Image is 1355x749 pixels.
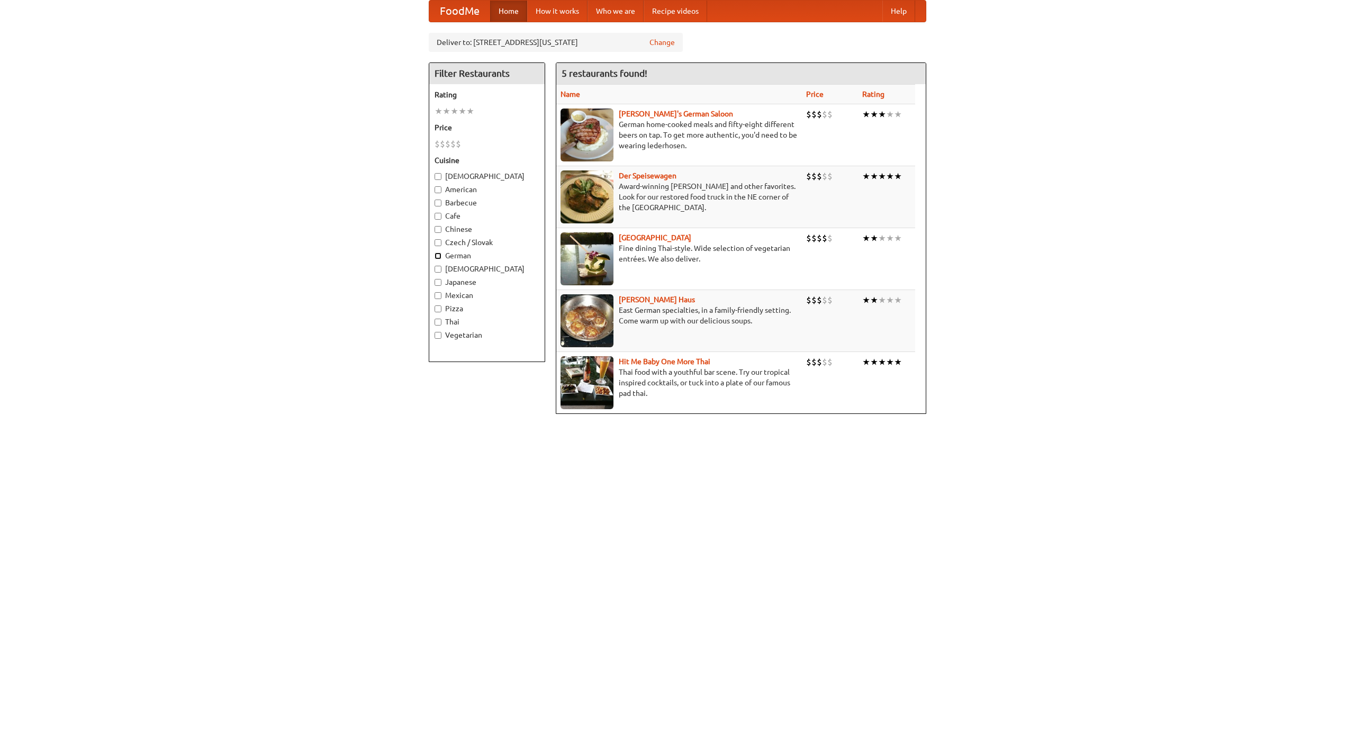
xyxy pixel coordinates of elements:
li: ★ [862,170,870,182]
li: $ [817,170,822,182]
h4: Filter Restaurants [429,63,545,84]
li: ★ [886,294,894,306]
li: ★ [894,170,902,182]
a: Hit Me Baby One More Thai [619,357,710,366]
li: ★ [894,294,902,306]
li: ★ [862,294,870,306]
li: $ [806,109,811,120]
li: $ [817,356,822,368]
li: ★ [886,109,894,120]
li: $ [806,356,811,368]
label: Cafe [435,211,539,221]
li: $ [811,109,817,120]
li: ★ [878,294,886,306]
li: $ [811,232,817,244]
li: $ [440,138,445,150]
li: ★ [870,109,878,120]
li: ★ [862,356,870,368]
li: $ [806,294,811,306]
input: [DEMOGRAPHIC_DATA] [435,266,441,273]
a: [GEOGRAPHIC_DATA] [619,233,691,242]
a: Rating [862,90,884,98]
input: Pizza [435,305,441,312]
li: ★ [886,232,894,244]
p: Fine dining Thai-style. Wide selection of vegetarian entrées. We also deliver. [561,243,798,264]
li: ★ [878,170,886,182]
li: $ [822,109,827,120]
li: ★ [466,105,474,117]
h5: Cuisine [435,155,539,166]
a: FoodMe [429,1,490,22]
a: Change [649,37,675,48]
li: ★ [870,232,878,244]
li: ★ [886,170,894,182]
li: $ [827,232,833,244]
a: Der Speisewagen [619,172,676,180]
label: [DEMOGRAPHIC_DATA] [435,264,539,274]
label: [DEMOGRAPHIC_DATA] [435,171,539,182]
label: German [435,250,539,261]
li: ★ [886,356,894,368]
a: Home [490,1,527,22]
li: $ [827,170,833,182]
li: $ [435,138,440,150]
p: Award-winning [PERSON_NAME] and other favorites. Look for our restored food truck in the NE corne... [561,181,798,213]
label: Mexican [435,290,539,301]
li: $ [817,294,822,306]
label: Pizza [435,303,539,314]
label: Vegetarian [435,330,539,340]
input: Thai [435,319,441,326]
input: Chinese [435,226,441,233]
input: [DEMOGRAPHIC_DATA] [435,173,441,180]
li: ★ [894,232,902,244]
li: ★ [870,356,878,368]
li: $ [822,294,827,306]
li: ★ [862,232,870,244]
li: ★ [450,105,458,117]
a: Price [806,90,824,98]
li: $ [450,138,456,150]
img: babythai.jpg [561,356,613,409]
input: Vegetarian [435,332,441,339]
label: Thai [435,317,539,327]
li: $ [817,232,822,244]
li: $ [445,138,450,150]
li: ★ [870,294,878,306]
li: $ [811,356,817,368]
a: [PERSON_NAME]'s German Saloon [619,110,733,118]
p: East German specialties, in a family-friendly setting. Come warm up with our delicious soups. [561,305,798,326]
li: ★ [862,109,870,120]
li: $ [822,170,827,182]
input: Cafe [435,213,441,220]
input: Japanese [435,279,441,286]
a: Name [561,90,580,98]
input: Barbecue [435,200,441,206]
ng-pluralize: 5 restaurants found! [562,68,647,78]
a: [PERSON_NAME] Haus [619,295,695,304]
li: $ [822,356,827,368]
li: ★ [870,170,878,182]
li: $ [456,138,461,150]
input: American [435,186,441,193]
p: Thai food with a youthful bar scene. Try our tropical inspired cocktails, or tuck into a plate of... [561,367,798,399]
input: Mexican [435,292,441,299]
li: $ [827,356,833,368]
div: Deliver to: [STREET_ADDRESS][US_STATE] [429,33,683,52]
li: ★ [442,105,450,117]
label: Japanese [435,277,539,287]
li: ★ [878,232,886,244]
input: German [435,252,441,259]
label: Chinese [435,224,539,234]
li: $ [806,170,811,182]
li: $ [811,170,817,182]
li: ★ [894,109,902,120]
img: kohlhaus.jpg [561,294,613,347]
img: satay.jpg [561,232,613,285]
h5: Price [435,122,539,133]
li: $ [822,232,827,244]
